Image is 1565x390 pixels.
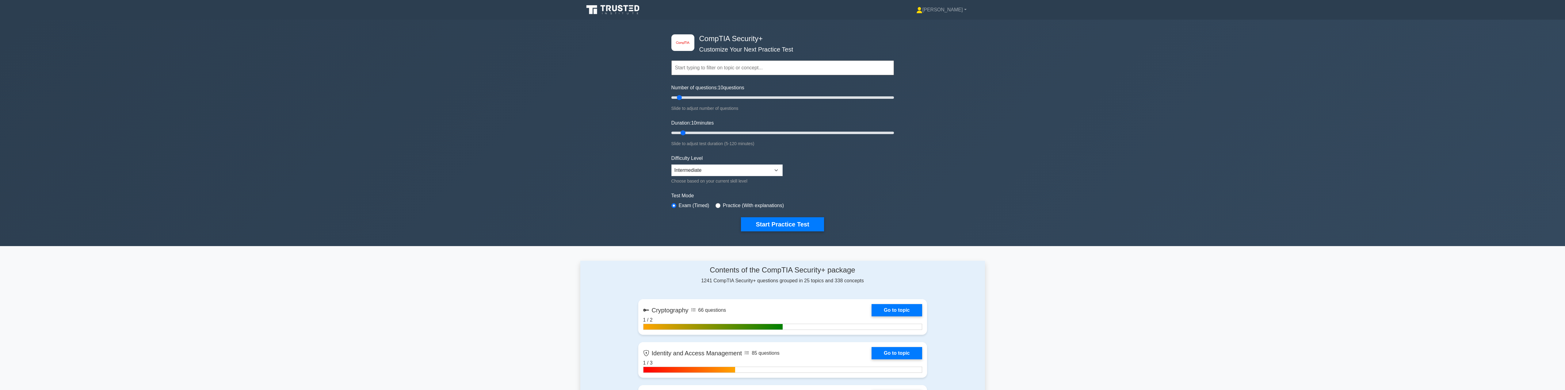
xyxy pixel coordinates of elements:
h4: CompTIA Security+ [697,34,864,43]
div: 1241 CompTIA Security+ questions grouped in 25 topics and 338 concepts [638,266,927,284]
h4: Contents of the CompTIA Security+ package [638,266,927,275]
a: Go to topic [872,304,922,316]
label: Difficulty Level [671,155,703,162]
label: Practice (With explanations) [723,202,784,209]
label: Test Mode [671,192,894,199]
div: Slide to adjust number of questions [671,105,894,112]
div: Slide to adjust test duration (5-120 minutes) [671,140,894,147]
label: Exam (Timed) [679,202,709,209]
div: Choose based on your current skill level [671,177,783,185]
a: Go to topic [872,347,922,359]
label: Number of questions: questions [671,84,744,91]
label: Duration: minutes [671,119,714,127]
span: 10 [718,85,723,90]
a: [PERSON_NAME] [902,4,981,16]
button: Start Practice Test [741,217,824,231]
input: Start typing to filter on topic or concept... [671,60,894,75]
span: 10 [691,120,697,125]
